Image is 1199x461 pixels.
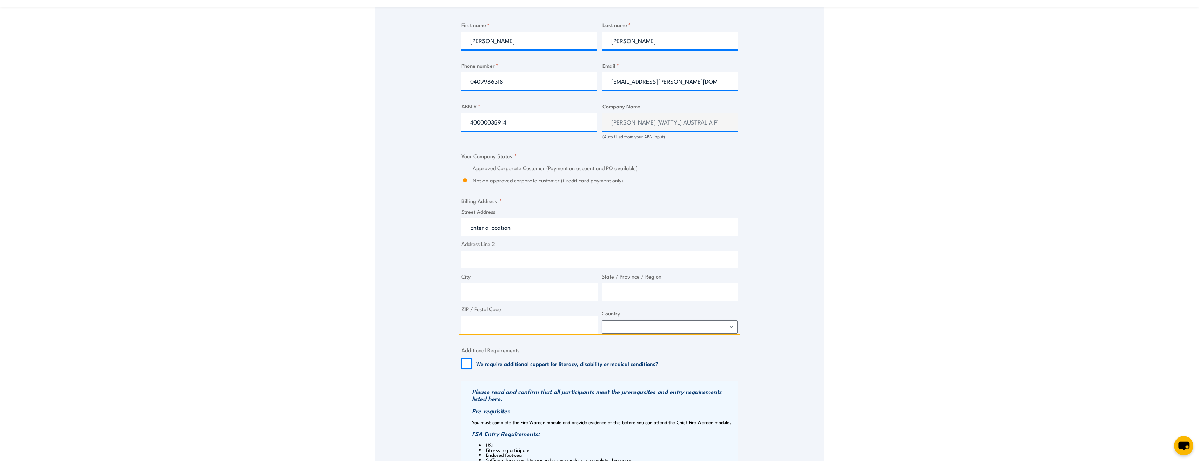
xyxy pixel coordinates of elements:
label: Approved Corporate Customer (Payment on account and PO available) [473,164,738,172]
label: Street Address [461,208,738,216]
h3: FSA Entry Requirements: [472,430,736,437]
li: Fitness to participate [479,447,736,452]
label: Country [602,309,738,318]
label: ABN # [461,102,597,110]
h3: Pre-requisites [472,407,736,414]
h3: Please read and confirm that all participants meet the prerequsites and entry requirements listed... [472,388,736,402]
label: ZIP / Postal Code [461,305,598,313]
p: You must complete the Fire Warden module and provide evidence of this before you can attend the C... [472,420,736,425]
label: Phone number [461,61,597,69]
legend: Billing Address [461,197,502,205]
label: We require additional support for literacy, disability or medical conditions? [476,360,658,367]
label: Company Name [602,102,738,110]
legend: Your Company Status [461,152,517,160]
label: State / Province / Region [602,273,738,281]
legend: Additional Requirements [461,346,520,354]
input: Enter a location [461,218,738,236]
label: Address Line 2 [461,240,738,248]
label: First name [461,21,597,29]
li: Enclosed footwear [479,452,736,457]
label: Not an approved corporate customer (Credit card payment only) [473,176,738,185]
label: Email [602,61,738,69]
label: Last name [602,21,738,29]
div: (Auto filled from your ABN input) [602,133,738,140]
label: City [461,273,598,281]
button: chat-button [1174,436,1193,455]
li: USI [479,442,736,447]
